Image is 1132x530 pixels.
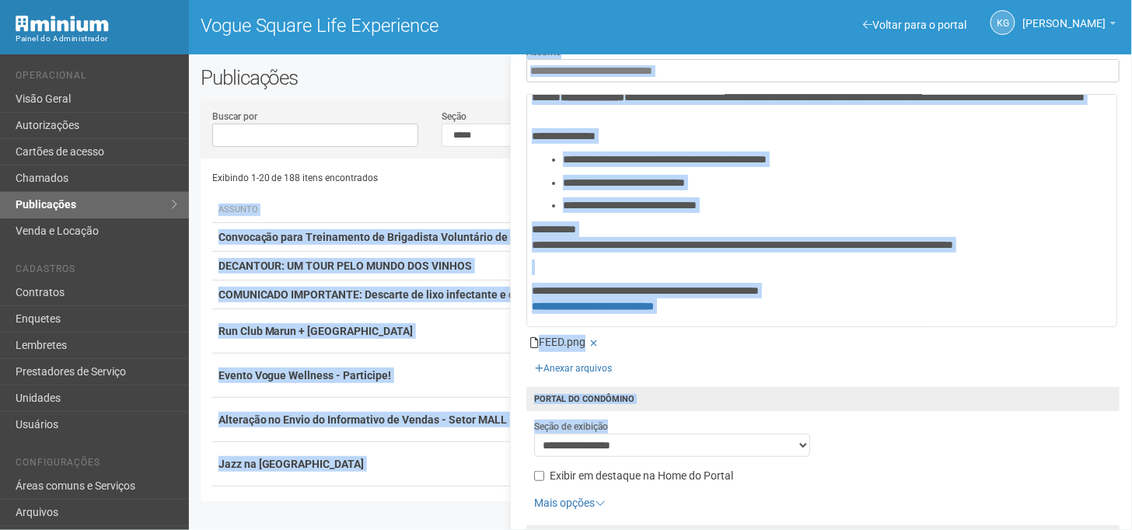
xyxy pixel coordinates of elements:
div: Painel do Administrador [16,32,177,46]
strong: Convocação para Treinamento de Brigadista Voluntário de Incêndio [218,231,554,243]
span: Karina Godoy [1023,2,1106,30]
div: Anexar arquivos [526,352,620,375]
a: Voltar para o portal [864,19,967,31]
h4: Portal do condômino [526,387,1120,411]
strong: Alteração no Envio do Informativo de Vendas - Setor MALL [218,413,508,426]
label: Seção [442,110,466,124]
strong: Jazz na [GEOGRAPHIC_DATA] [218,458,365,470]
a: Mais opções [534,497,606,509]
span: Exibir em destaque na Home do Portal [550,469,733,482]
strong: Run Club Marun + [GEOGRAPHIC_DATA] [218,325,414,337]
input: Exibir em destaque na Home do Portal [534,471,544,481]
div: Exibindo 1-20 de 188 itens encontrados [212,166,661,190]
li: Cadastros [16,263,177,280]
a: KG [990,10,1015,35]
th: Assunto [212,197,578,223]
label: Buscar por [212,110,257,124]
li: Configurações [16,457,177,473]
i: Remover [590,339,597,348]
label: Seção de exibição [534,420,608,434]
h2: Publicações [201,66,571,89]
strong: COMUNICADO IMPORTANTE: Descarte de lixo infectante e entulhos [218,288,553,301]
li: FEED.png [530,335,1116,352]
li: Operacional [16,70,177,86]
strong: Evento Vogue Wellness - Participe! [218,369,392,382]
h1: Vogue Square Life Experience [201,16,649,36]
img: Minium [16,16,109,32]
a: [PERSON_NAME] [1023,19,1116,32]
strong: DECANTOUR: UM TOUR PELO MUNDO DOS VINHOS [218,260,473,272]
